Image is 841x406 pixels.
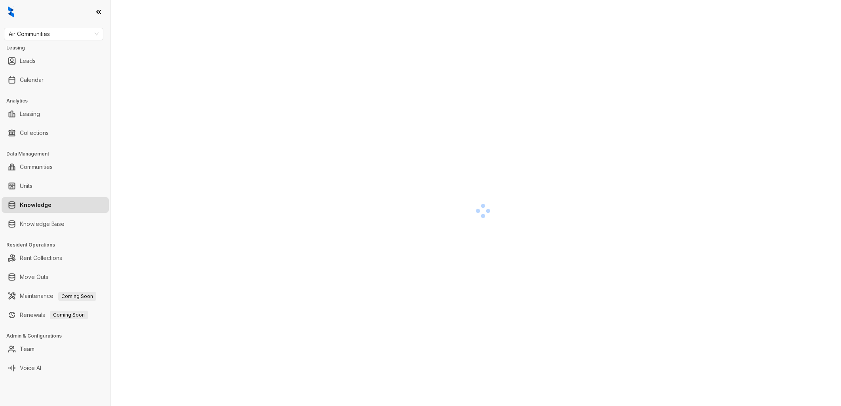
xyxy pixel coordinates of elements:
[8,6,14,17] img: logo
[20,250,62,266] a: Rent Collections
[20,125,49,141] a: Collections
[6,332,110,340] h3: Admin & Configurations
[2,288,109,304] li: Maintenance
[58,292,96,301] span: Coming Soon
[2,216,109,232] li: Knowledge Base
[20,360,41,376] a: Voice AI
[2,178,109,194] li: Units
[6,97,110,104] h3: Analytics
[6,241,110,249] h3: Resident Operations
[20,159,53,175] a: Communities
[6,44,110,51] h3: Leasing
[20,72,44,88] a: Calendar
[2,53,109,69] li: Leads
[20,269,48,285] a: Move Outs
[2,360,109,376] li: Voice AI
[20,216,65,232] a: Knowledge Base
[2,197,109,213] li: Knowledge
[20,341,34,357] a: Team
[20,197,51,213] a: Knowledge
[2,159,109,175] li: Communities
[2,125,109,141] li: Collections
[2,106,109,122] li: Leasing
[9,28,99,40] span: Air Communities
[2,250,109,266] li: Rent Collections
[2,72,109,88] li: Calendar
[20,178,32,194] a: Units
[2,341,109,357] li: Team
[20,307,88,323] a: RenewalsComing Soon
[2,307,109,323] li: Renewals
[50,311,88,319] span: Coming Soon
[20,106,40,122] a: Leasing
[20,53,36,69] a: Leads
[6,150,110,157] h3: Data Management
[2,269,109,285] li: Move Outs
